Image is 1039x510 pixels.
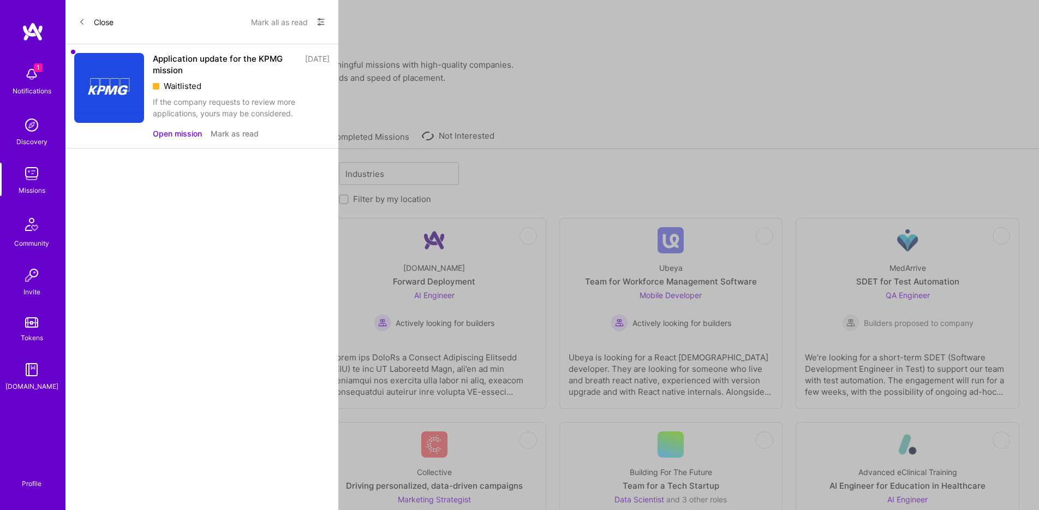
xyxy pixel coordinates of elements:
[19,185,45,196] div: Missions
[21,359,43,381] img: guide book
[21,114,43,136] img: discovery
[21,332,43,343] div: Tokens
[153,53,298,76] div: Application update for the KPMG mission
[79,13,114,31] button: Close
[25,317,38,328] img: tokens
[153,80,330,92] div: Waitlisted
[16,136,47,147] div: Discovery
[5,381,58,392] div: [DOMAIN_NAME]
[21,264,43,286] img: Invite
[21,63,43,85] img: bell
[13,85,51,97] div: Notifications
[22,478,41,488] div: Profile
[305,53,330,76] div: [DATE]
[19,211,45,238] img: Community
[153,128,202,139] button: Open mission
[211,128,259,139] button: Mark as read
[74,53,144,123] img: Company Logo
[14,238,49,249] div: Community
[251,13,308,31] button: Mark all as read
[22,22,44,41] img: logo
[21,163,43,185] img: teamwork
[34,63,43,72] span: 1
[23,286,40,298] div: Invite
[153,96,330,119] div: If the company requests to review more applications, yours may be considered.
